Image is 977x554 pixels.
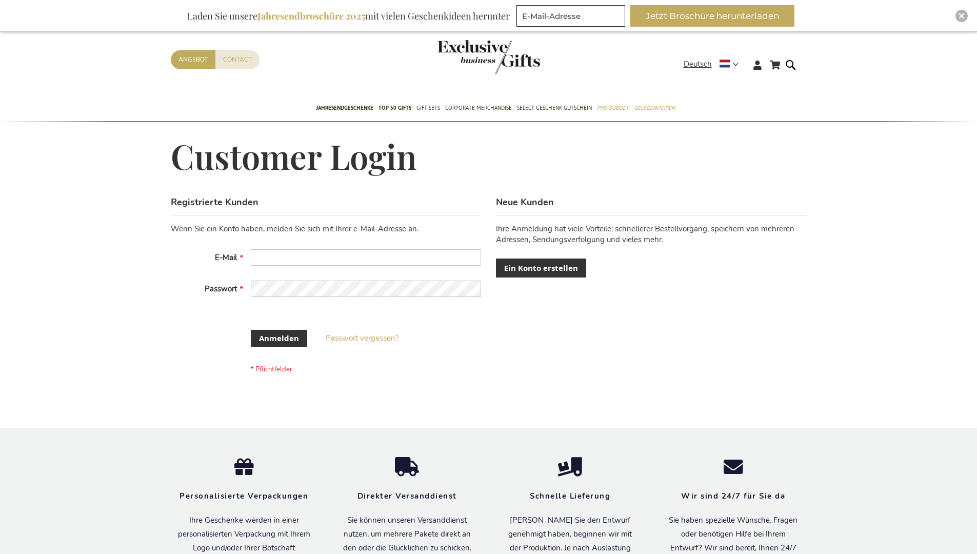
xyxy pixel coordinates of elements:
[634,96,675,122] a: Gelegenheiten
[445,96,512,122] a: Corporate Merchandise
[597,96,629,122] a: Pro Budget
[171,196,258,208] strong: Registrierte Kunden
[171,50,215,69] a: Angebot
[597,103,629,113] span: Pro Budget
[684,58,712,70] span: Deutsch
[316,96,373,122] a: Jahresendgeschenke
[357,491,457,501] strong: Direkter Versanddienst
[496,196,554,208] strong: Neue Kunden
[445,103,512,113] span: Corporate Merchandise
[437,40,540,74] img: Exclusive Business gifts logo
[496,224,806,246] p: Ihre Anmeldung hat viele Vorteile: schnellerer Bestellvorgang, speichern von mehreren Adressen, S...
[326,333,399,344] a: Passwort vergessen?
[378,96,411,122] a: TOP 50 Gifts
[517,96,592,122] a: Select Geschenk Gutschein
[316,103,373,113] span: Jahresendgeschenke
[205,284,237,294] span: Passwort
[171,134,417,178] span: Customer Login
[416,96,440,122] a: Gift Sets
[251,330,307,347] button: Anmelden
[259,333,299,344] span: Anmelden
[326,333,399,343] span: Passwort vergessen?
[496,259,586,278] a: Ein Konto erstellen
[251,249,481,266] input: E-Mail
[504,263,578,273] span: Ein Konto erstellen
[437,40,489,74] a: store logo
[257,10,365,22] b: Jahresendbroschüre 2025
[517,103,592,113] span: Select Geschenk Gutschein
[530,491,610,501] strong: Schnelle Lieferung
[416,103,440,113] span: Gift Sets
[516,5,628,30] form: marketing offers and promotions
[180,491,308,501] strong: Personalisierte Verpackungen
[171,224,481,234] div: Wenn Sie ein Konto haben, melden Sie sich mit Ihrer e-Mail-Adresse an.
[215,252,237,263] span: E-Mail
[630,5,794,27] button: Jetzt Broschüre herunterladen
[634,103,675,113] span: Gelegenheiten
[215,50,260,69] a: Contact
[516,5,625,27] input: E-Mail-Adresse
[183,5,514,27] div: Laden Sie unsere mit vielen Geschenkideen herunter
[681,491,785,501] strong: Wir sind 24/7 für Sie da
[955,10,968,22] div: Close
[959,13,965,19] img: Close
[378,103,411,113] span: TOP 50 Gifts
